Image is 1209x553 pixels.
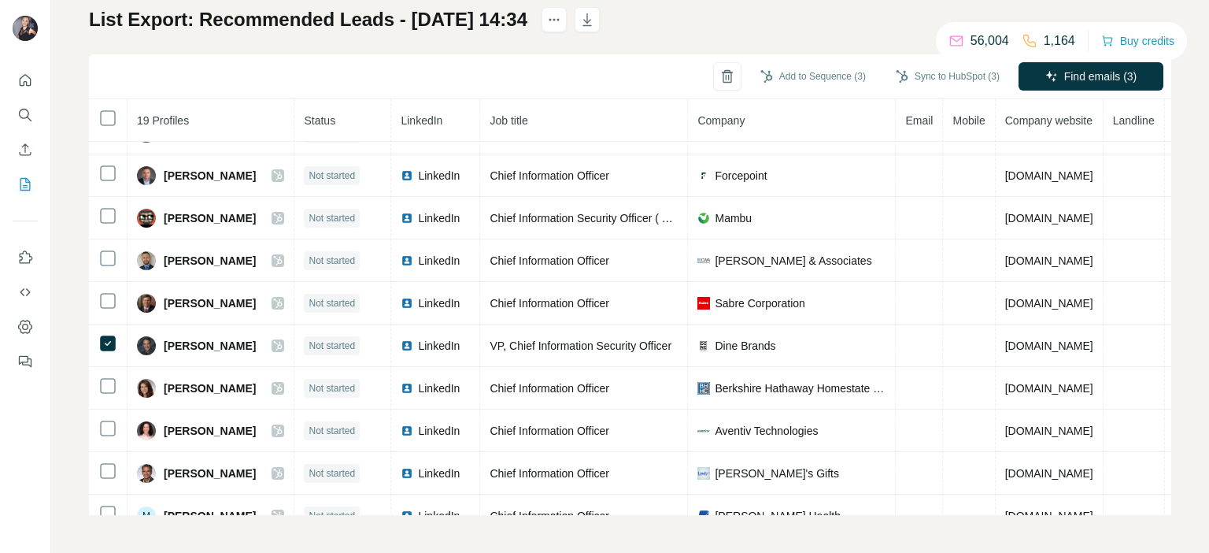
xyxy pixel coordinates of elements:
[164,338,256,354] span: [PERSON_NAME]
[164,168,256,184] span: [PERSON_NAME]
[1005,340,1093,352] span: [DOMAIN_NAME]
[1005,212,1093,225] span: [DOMAIN_NAME]
[490,297,608,310] span: Chief Information Officer
[418,168,460,184] span: LinkedIn
[697,425,710,437] img: company-logo
[697,169,710,182] img: company-logo
[418,466,460,481] span: LinkedIn
[13,347,38,376] button: Feedback
[13,66,38,95] button: Quick start
[697,254,710,267] img: company-logo
[715,210,752,226] span: Mambu
[309,466,355,481] span: Not started
[137,294,156,313] img: Avatar
[490,212,695,225] span: Chief Information Security Officer ( CISO )
[401,114,442,127] span: LinkedIn
[401,510,413,522] img: LinkedIn logo
[309,211,355,225] span: Not started
[401,212,413,225] img: LinkedIn logo
[401,382,413,395] img: LinkedIn logo
[1005,169,1093,182] span: [DOMAIN_NAME]
[749,65,877,88] button: Add to Sequence (3)
[905,114,933,127] span: Email
[418,210,460,226] span: LinkedIn
[697,340,710,352] img: company-logo
[697,467,710,480] img: company-logo
[697,510,710,522] img: company-logo
[418,338,460,354] span: LinkedIn
[13,243,38,272] button: Use Surfe on LinkedIn
[490,340,671,352] span: VP, Chief Information Security Officer
[309,254,355,268] span: Not started
[401,425,413,437] img: LinkedIn logo
[697,382,710,395] img: company-logo
[401,297,413,310] img: LinkedIn logo
[309,424,355,438] span: Not started
[490,510,608,522] span: Chief Information Officer
[164,295,256,311] span: [PERSON_NAME]
[715,423,818,439] span: Aventiv Technologies
[13,313,38,341] button: Dashboard
[137,379,156,398] img: Avatar
[13,16,38,41] img: Avatar
[89,7,527,32] h1: List Export: Recommended Leads - [DATE] 14:34
[304,114,335,127] span: Status
[418,380,460,396] span: LinkedIn
[401,254,413,267] img: LinkedIn logo
[418,423,460,439] span: LinkedIn
[1005,297,1093,310] span: [DOMAIN_NAME]
[13,101,38,129] button: Search
[1044,32,1075,50] p: 1,164
[1005,467,1093,480] span: [DOMAIN_NAME]
[715,168,767,184] span: Forcepoint
[715,338,775,354] span: Dine Brands
[1005,382,1093,395] span: [DOMAIN_NAME]
[418,253,460,269] span: LinkedIn
[490,467,608,480] span: Chief Information Officer
[1113,114,1155,127] span: Landline
[309,339,355,353] span: Not started
[137,114,189,127] span: 19 Profiles
[418,295,460,311] span: LinkedIn
[418,508,460,524] span: LinkedIn
[13,135,38,164] button: Enrich CSV
[697,114,745,127] span: Company
[401,467,413,480] img: LinkedIn logo
[697,297,710,310] img: company-logo
[490,425,608,437] span: Chief Information Officer
[490,254,608,267] span: Chief Information Officer
[542,7,567,32] button: actions
[309,509,355,523] span: Not started
[401,169,413,182] img: LinkedIn logo
[13,170,38,199] button: My lists
[164,508,256,524] span: [PERSON_NAME]
[137,507,156,525] div: M
[715,466,838,481] span: [PERSON_NAME]'s Gifts
[1005,425,1093,437] span: [DOMAIN_NAME]
[164,210,256,226] span: [PERSON_NAME]
[137,166,156,185] img: Avatar
[952,114,985,127] span: Mobile
[164,423,256,439] span: [PERSON_NAME]
[164,380,256,396] span: [PERSON_NAME]
[490,382,608,395] span: Chief Information Officer
[309,381,355,395] span: Not started
[1005,510,1093,522] span: [DOMAIN_NAME]
[137,336,156,355] img: Avatar
[885,65,1011,88] button: Sync to HubSpot (3)
[164,253,256,269] span: [PERSON_NAME]
[137,421,156,440] img: Avatar
[309,296,355,310] span: Not started
[971,32,1009,50] p: 56,004
[137,209,156,228] img: Avatar
[309,169,355,183] span: Not started
[715,508,841,524] span: [PERSON_NAME] Health
[697,212,710,225] img: company-logo
[1019,62,1163,91] button: Find emails (3)
[1005,254,1093,267] span: [DOMAIN_NAME]
[1005,114,1093,127] span: Company website
[715,380,885,396] span: Berkshire Hathaway Homestate Companies
[715,253,871,269] span: [PERSON_NAME] & Associates
[164,466,256,481] span: [PERSON_NAME]
[1064,69,1137,84] span: Find emails (3)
